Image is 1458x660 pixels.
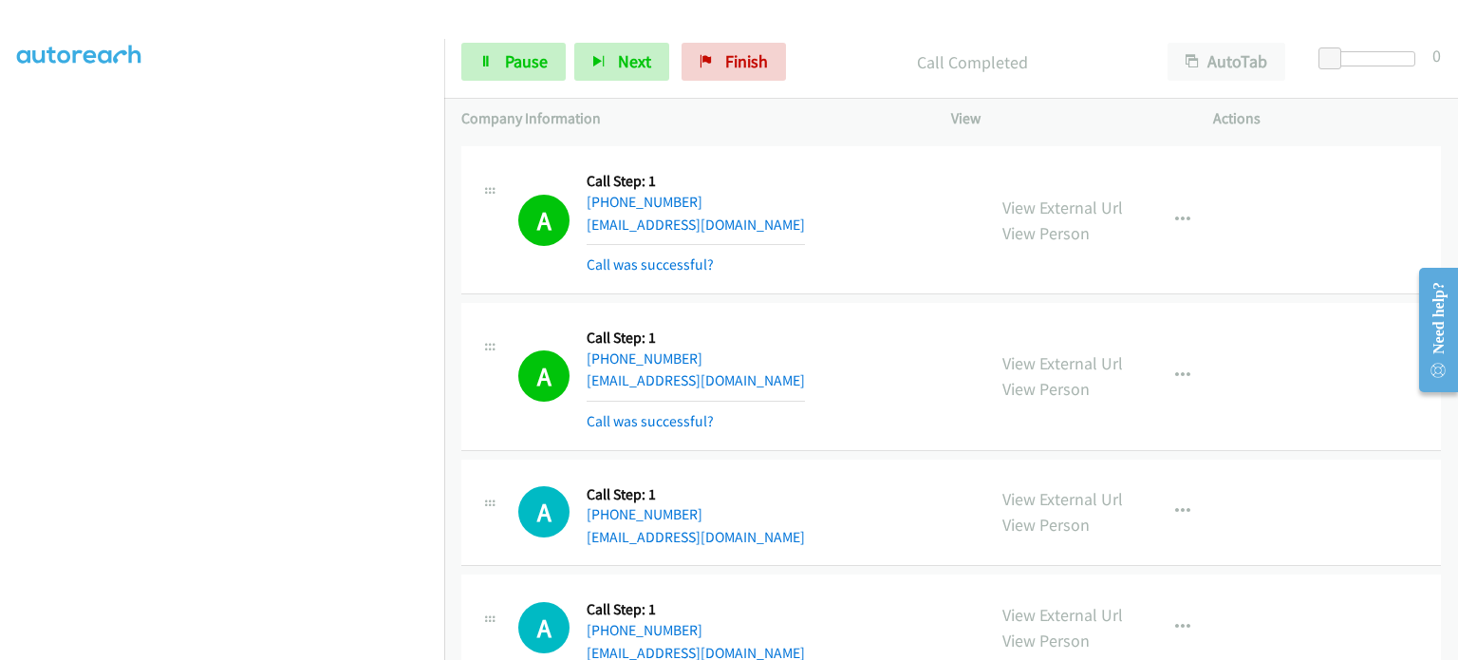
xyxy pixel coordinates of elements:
[587,172,805,191] h5: Call Step: 1
[587,528,805,546] a: [EMAIL_ADDRESS][DOMAIN_NAME]
[1002,222,1090,244] a: View Person
[682,43,786,81] a: Finish
[587,621,702,639] a: [PHONE_NUMBER]
[518,195,570,246] h1: A
[1404,255,1458,405] iframe: Resource Center
[1002,352,1123,374] a: View External Url
[1168,43,1285,81] button: AutoTab
[1213,107,1441,130] p: Actions
[518,486,570,537] div: The call is yet to be attempted
[1002,197,1123,218] a: View External Url
[518,486,570,537] h1: A
[518,350,570,402] h1: A
[587,371,805,389] a: [EMAIL_ADDRESS][DOMAIN_NAME]
[587,193,702,211] a: [PHONE_NUMBER]
[505,50,548,72] span: Pause
[461,43,566,81] a: Pause
[1432,43,1441,68] div: 0
[587,412,714,430] a: Call was successful?
[1002,488,1123,510] a: View External Url
[587,600,805,619] h5: Call Step: 1
[1002,378,1090,400] a: View Person
[574,43,669,81] button: Next
[1328,51,1415,66] div: Delay between calls (in seconds)
[518,602,570,653] h1: A
[725,50,768,72] span: Finish
[812,49,1133,75] p: Call Completed
[618,50,651,72] span: Next
[951,107,1179,130] p: View
[1002,604,1123,626] a: View External Url
[587,255,714,273] a: Call was successful?
[518,602,570,653] div: The call is yet to be attempted
[587,485,805,504] h5: Call Step: 1
[587,505,702,523] a: [PHONE_NUMBER]
[587,216,805,234] a: [EMAIL_ADDRESS][DOMAIN_NAME]
[1002,630,1090,651] a: View Person
[587,349,702,368] a: [PHONE_NUMBER]
[1002,514,1090,536] a: View Person
[461,107,917,130] p: Company Information
[587,329,805,348] h5: Call Step: 1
